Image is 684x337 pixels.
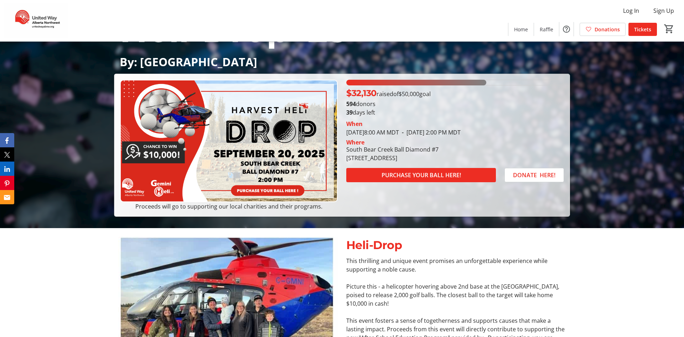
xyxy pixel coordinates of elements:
div: South Bear Creek Ball Diamond #7 [346,145,439,154]
div: 64.25999999999999% of fundraising goal reached [346,80,564,85]
img: United Way Alberta Northwest's Logo [4,3,68,38]
b: 594 [346,100,356,108]
a: Donations [580,23,626,36]
div: When [346,120,363,128]
a: Home [508,23,534,36]
span: $32,130 [346,88,377,98]
button: Cart [663,22,675,35]
span: - [399,128,406,136]
button: PURCHASE YOUR BALL HERE! [346,168,496,182]
p: days left [346,108,564,117]
span: $50,000 [399,90,419,98]
button: Log In [617,5,645,16]
span: [DATE] 2:00 PM MDT [399,128,461,136]
a: Raffle [534,23,559,36]
span: Donations [595,26,620,33]
button: Sign Up [648,5,680,16]
span: Sign Up [653,6,674,15]
span: Log In [623,6,639,15]
span: PURCHASE YOUR BALL HERE! [382,171,461,179]
div: Heli-Drop [346,237,566,254]
p: Picture this - a helicopter hovering above 2nd base at the [GEOGRAPHIC_DATA], poised to release 2... [346,282,566,308]
span: [DATE] 8:00 AM MDT [346,128,399,136]
span: Raffle [540,26,553,33]
div: [STREET_ADDRESS] [346,154,439,162]
button: DONATE HERE! [504,168,564,182]
span: Home [514,26,528,33]
p: Proceeds will go to supporting our local charities and their programs. [120,202,338,211]
span: Tickets [634,26,651,33]
span: 39 [346,109,353,116]
div: Where [346,139,364,145]
span: DONATE HERE! [513,171,555,179]
p: This thrilling and unique event promises an unforgettable experience while supporting a noble cause. [346,257,566,274]
p: donors [346,100,564,108]
p: raised of goal [346,87,431,100]
p: By: [GEOGRAPHIC_DATA] [120,56,564,68]
img: Campaign CTA Media Photo [120,80,338,202]
a: Tickets [628,23,657,36]
button: Help [559,22,574,36]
